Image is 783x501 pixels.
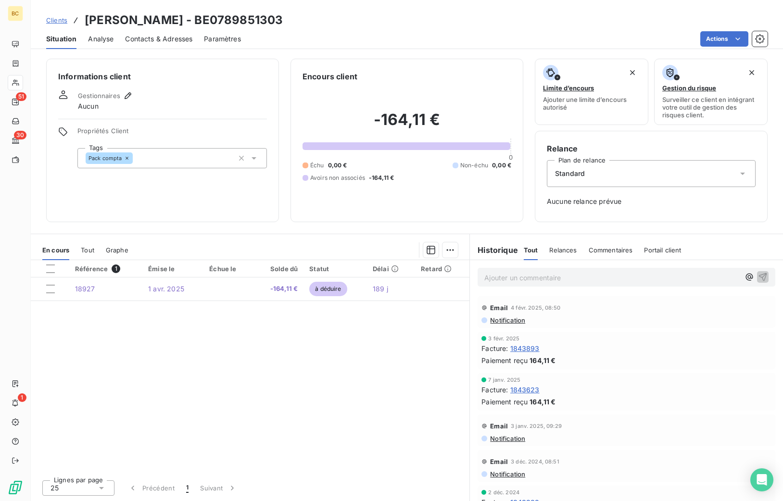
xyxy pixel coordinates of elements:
span: Notification [489,435,525,442]
span: -164,11 € [369,174,394,182]
span: 18927 [75,285,95,293]
span: Échu [310,161,324,170]
span: 3 déc. 2024, 08:51 [511,459,559,464]
h3: [PERSON_NAME] - BE0789851303 [85,12,283,29]
span: Email [490,458,508,465]
span: Analyse [88,34,114,44]
span: Contacts & Adresses [125,34,192,44]
span: 0,00 € [492,161,511,170]
span: Situation [46,34,76,44]
input: Ajouter une valeur [133,154,140,163]
span: Propriétés Client [77,127,267,140]
span: 164,11 € [530,397,556,407]
span: 25 [51,483,59,493]
div: Délai [373,265,409,273]
span: 164,11 € [530,355,556,365]
h2: -164,11 € [303,110,511,139]
span: Tout [81,246,94,254]
button: 1 [180,478,194,498]
span: Non-échu [460,161,488,170]
span: Aucune relance prévue [547,197,756,206]
h6: Encours client [303,71,357,82]
span: 7 janv. 2025 [488,377,520,383]
span: 1 [186,483,189,493]
button: Gestion du risqueSurveiller ce client en intégrant votre outil de gestion des risques client. [654,59,768,125]
span: Relances [549,246,577,254]
span: Email [490,304,508,312]
span: Graphe [106,246,128,254]
span: 0 [509,153,513,161]
span: 3 févr. 2025 [488,336,519,341]
span: Aucun [78,101,99,111]
img: Logo LeanPay [8,480,23,495]
span: 3 janv. 2025, 09:29 [511,423,562,429]
span: Paramètres [204,34,241,44]
span: Surveiller ce client en intégrant votre outil de gestion des risques client. [662,96,759,119]
span: Notification [489,470,525,478]
span: 1 [18,393,26,402]
span: Avoirs non associés [310,174,365,182]
span: Facture : [481,343,508,353]
button: Limite d’encoursAjouter une limite d’encours autorisé [535,59,648,125]
a: Clients [46,15,67,25]
div: BC [8,6,23,21]
div: Référence [75,264,137,273]
span: 0,00 € [328,161,347,170]
span: Portail client [644,246,681,254]
span: Clients [46,16,67,24]
span: 4 févr. 2025, 08:50 [511,305,560,311]
span: 2 déc. 2024 [488,489,519,495]
div: Échue le [209,265,247,273]
span: Email [490,422,508,430]
div: Émise le [148,265,198,273]
span: 1843623 [510,385,540,395]
div: Solde dû [259,265,298,273]
h6: Historique [470,244,518,256]
button: Suivant [194,478,243,498]
span: -164,11 € [259,284,298,294]
span: 51 [16,92,26,101]
button: Actions [700,31,748,47]
div: Retard [421,265,464,273]
span: En cours [42,246,69,254]
span: 189 j [373,285,388,293]
span: Limite d’encours [543,84,594,92]
h6: Informations client [58,71,267,82]
span: Standard [555,169,585,178]
span: Pack compta [88,155,122,161]
span: Facture : [481,385,508,395]
span: Ajouter une limite d’encours autorisé [543,96,640,111]
span: 30 [14,131,26,139]
div: Open Intercom Messenger [750,468,773,491]
button: Précédent [122,478,180,498]
h6: Relance [547,143,756,154]
span: Paiement reçu [481,355,528,365]
span: Gestionnaires [78,92,120,100]
span: 1 avr. 2025 [148,285,184,293]
span: Paiement reçu [481,397,528,407]
span: Tout [524,246,538,254]
span: Commentaires [589,246,633,254]
span: Notification [489,316,525,324]
div: Statut [309,265,361,273]
span: 1 [112,264,120,273]
span: Gestion du risque [662,84,716,92]
span: 1843893 [510,343,540,353]
span: à déduire [309,282,347,296]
